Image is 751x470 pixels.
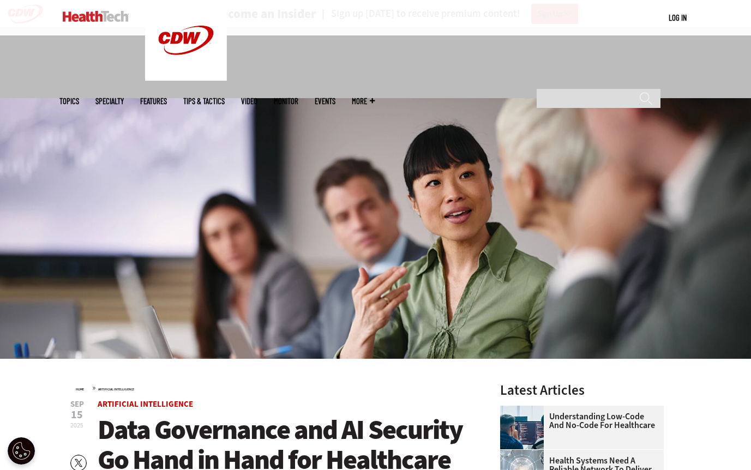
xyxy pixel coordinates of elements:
[63,11,129,22] img: Home
[669,13,687,22] a: Log in
[241,97,257,105] a: Video
[500,406,549,414] a: Coworkers coding
[70,409,84,420] span: 15
[70,400,84,408] span: Sep
[274,97,298,105] a: MonITor
[352,97,375,105] span: More
[145,72,227,83] a: CDW
[76,387,84,391] a: Home
[500,412,657,430] a: Understanding Low-Code and No-Code for Healthcare
[59,97,79,105] span: Topics
[8,437,35,465] button: Open Preferences
[500,406,544,449] img: Coworkers coding
[140,97,167,105] a: Features
[500,383,664,397] h3: Latest Articles
[183,97,225,105] a: Tips & Tactics
[76,383,472,392] div: »
[8,437,35,465] div: Cookie Settings
[315,97,335,105] a: Events
[95,97,124,105] span: Specialty
[98,387,134,391] a: Artificial Intelligence
[669,12,687,23] div: User menu
[98,399,193,409] a: Artificial Intelligence
[500,450,549,459] a: Healthcare networking
[70,421,83,430] span: 2025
